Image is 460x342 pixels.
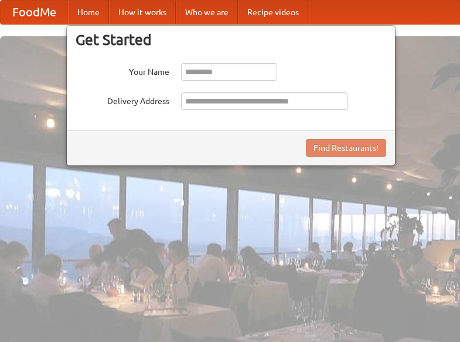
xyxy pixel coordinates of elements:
[68,1,109,24] a: Home
[176,1,238,24] a: Who we are
[76,63,169,78] label: Your Name
[109,1,176,24] a: How it works
[1,1,68,24] a: FoodMe
[76,31,386,49] h3: Get Started
[306,139,386,157] button: Find Restaurants!
[76,92,169,107] label: Delivery Address
[238,1,308,24] a: Recipe videos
